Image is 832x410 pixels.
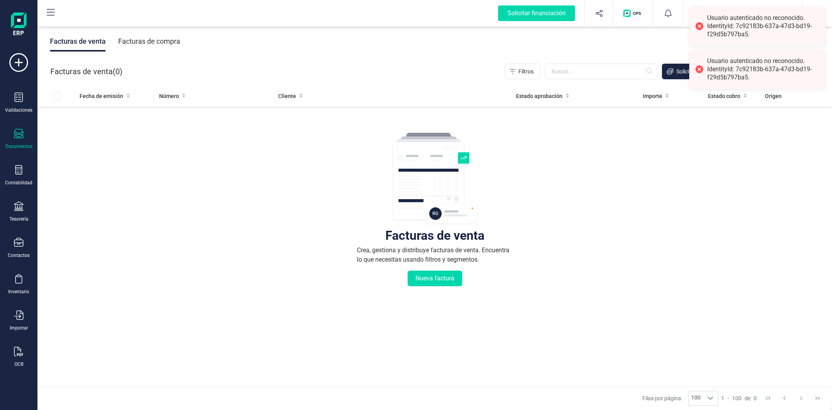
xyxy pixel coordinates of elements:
button: Previous Page [777,391,792,406]
input: Buscar... [545,64,657,79]
span: Estado aprobación [516,92,562,100]
span: Solicitar financiación [676,68,727,75]
img: img-empty-table.svg [392,132,478,225]
img: LI [696,5,713,22]
span: de [745,394,750,402]
span: Origen [765,92,782,100]
button: Nueva factura [408,271,462,286]
button: Next Page [794,391,809,406]
span: 0 [754,394,757,402]
div: Facturas de compra [118,31,180,52]
div: Facturas de venta ( ) [50,64,122,79]
div: Usuario autenticado no reconocido. IdentityId: 7c92183b-637a-47d3-bd19-f29d5b797ba5. [707,57,820,81]
span: 100 [732,394,742,402]
button: Solicitar financiación [662,64,733,79]
div: Filas por página: [642,391,718,406]
button: First Page [761,391,775,406]
span: Estado cobro [708,92,740,100]
button: Filtros [505,64,540,79]
div: Usuario autenticado no reconocido. IdentityId: 7c92183b-637a-47d3-bd19-f29d5b797ba5. [707,14,820,38]
span: 100 [689,391,703,405]
div: Contabilidad [5,180,32,186]
img: Logo Finanedi [11,12,27,37]
span: Importe [643,92,662,100]
div: - [721,394,757,402]
span: 0 [115,66,120,77]
button: Last Page [810,391,825,406]
span: Cliente [278,92,296,100]
div: Contactos [8,252,30,258]
div: Solicitar financiación [498,5,575,21]
div: Documentos [5,143,32,150]
span: 1 [721,394,724,402]
span: Filtros [518,68,534,75]
span: Fecha de emisión [80,92,123,100]
div: OCR [14,361,23,367]
button: LILINK PRIVATE DEBT SA[PERSON_NAME] [693,1,793,26]
div: Crea, gestiona y distribuye facturas de venta. Encuentra lo que necesitas usando filtros y segmen... [357,246,513,264]
div: Tesorería [9,216,28,222]
div: Inventario [8,289,29,295]
img: Logo de OPS [623,9,644,17]
div: Facturas de venta [385,232,484,239]
div: Facturas de venta [50,31,106,52]
span: Número [159,92,179,100]
div: Validaciones [5,107,32,113]
button: Solicitar financiación [489,1,584,26]
div: Importar [10,325,28,331]
button: Logo de OPS [619,1,649,26]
